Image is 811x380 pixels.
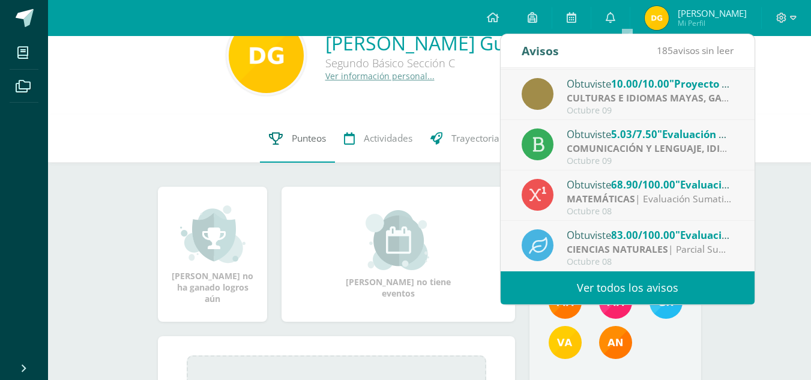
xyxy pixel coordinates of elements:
[364,132,412,145] span: Actividades
[522,34,559,67] div: Avisos
[229,18,304,93] img: c988280cf7ba38f67736e1e6e60f0593.png
[567,192,635,205] strong: MATEMÁTICAS
[567,243,668,256] strong: CIENCIAS NATURALES
[325,70,435,82] a: Ver información personal...
[567,142,734,155] div: | Evaluación Sumativa
[675,228,788,242] span: "Evaluación sumativa"
[675,178,788,192] span: "Evaluación Sumativa"
[549,326,582,359] img: cd5e356245587434922763be3243eb79.png
[611,228,675,242] span: 83.00/100.00
[567,91,799,104] strong: CULTURAS E IDIOMAS MAYAS, GARÍFUNA O XINCA
[421,115,508,163] a: Trayectoria
[567,126,734,142] div: Obtuviste en
[170,204,255,304] div: [PERSON_NAME] no ha ganado logros aún
[678,18,747,28] span: Mi Perfil
[645,6,669,30] img: 2338014896a91b37bfd5954146aec6a0.png
[567,76,734,91] div: Obtuviste en
[678,7,747,19] span: [PERSON_NAME]
[325,30,633,56] a: [PERSON_NAME] Guarcax Guarcax
[180,204,246,264] img: achievement_small.png
[567,156,734,166] div: Octubre 09
[567,142,789,155] strong: COMUNICACIÓN Y LENGUAJE, IDIOMA ESPAÑOL
[657,44,734,57] span: avisos sin leer
[611,77,669,91] span: 10.00/10.00
[599,326,632,359] img: a348d660b2b29c2c864a8732de45c20a.png
[611,178,675,192] span: 68.90/100.00
[567,176,734,192] div: Obtuviste en
[335,115,421,163] a: Actividades
[260,115,335,163] a: Punteos
[567,207,734,217] div: Octubre 08
[567,106,734,116] div: Octubre 09
[657,44,673,57] span: 185
[501,271,755,304] a: Ver todos los avisos
[567,91,734,105] div: | Proyecto de dominio
[567,243,734,256] div: | Parcial Sumativo
[325,56,633,70] div: Segundo Básico Sección C
[611,127,657,141] span: 5.03/7.50
[567,257,734,267] div: Octubre 08
[567,192,734,206] div: | Evaluación Sumativa
[669,77,802,91] span: "Proyecto Final/Tijosamaj"
[292,132,326,145] span: Punteos
[451,132,499,145] span: Trayectoria
[366,210,431,270] img: event_small.png
[339,210,459,299] div: [PERSON_NAME] no tiene eventos
[567,227,734,243] div: Obtuviste en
